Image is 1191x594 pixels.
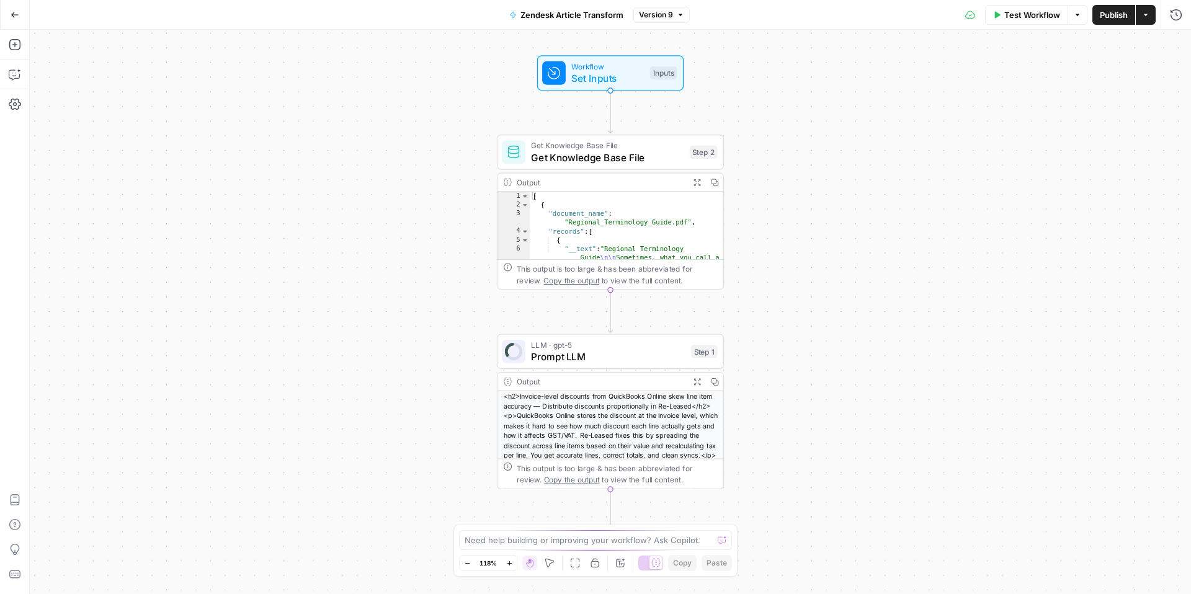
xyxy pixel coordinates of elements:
[521,200,529,209] span: Toggle code folding, rows 2 through 9
[497,55,724,91] div: WorkflowSet InputsInputs
[502,5,631,25] button: Zendesk Article Transform
[497,135,724,290] div: Get Knowledge Base FileGet Knowledge Base FileStep 2Output[ { "document_name": "Regional_Terminol...
[531,150,684,165] span: Get Knowledge Base File
[1092,5,1135,25] button: Publish
[1100,9,1128,21] span: Publish
[517,462,718,485] div: This output is too large & has been abbreviated for review. to view the full content.
[497,334,724,489] div: LLM · gpt-5Prompt LLMStep 1Output<h2>Invoice-level discounts from QuickBooks Online skew line ite...
[633,7,690,23] button: Version 9
[531,140,684,151] span: Get Knowledge Base File
[480,558,497,568] span: 118%
[571,61,644,73] span: Workflow
[673,557,692,569] span: Copy
[691,345,718,358] div: Step 1
[497,200,530,209] div: 2
[517,176,684,188] div: Output
[1004,9,1060,21] span: Test Workflow
[650,66,677,79] div: Inputs
[639,9,673,20] span: Version 9
[702,555,732,571] button: Paste
[497,210,530,227] div: 3
[517,263,718,286] div: This output is too large & has been abbreviated for review. to view the full content.
[543,276,599,285] span: Copy the output
[521,192,529,200] span: Toggle code folding, rows 1 through 10
[497,227,530,236] div: 4
[707,557,727,569] span: Paste
[520,9,623,21] span: Zendesk Article Transform
[690,146,718,159] div: Step 2
[531,349,685,364] span: Prompt LLM
[543,476,599,484] span: Copy the output
[608,290,612,333] g: Edge from step_2 to step_1
[531,339,685,351] span: LLM · gpt-5
[497,192,530,200] div: 1
[497,236,530,244] div: 5
[521,227,529,236] span: Toggle code folding, rows 4 through 8
[668,555,697,571] button: Copy
[521,236,529,244] span: Toggle code folding, rows 5 through 7
[571,71,644,86] span: Set Inputs
[517,376,684,388] div: Output
[985,5,1068,25] button: Test Workflow
[608,91,612,133] g: Edge from start to step_2
[608,489,612,532] g: Edge from step_1 to end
